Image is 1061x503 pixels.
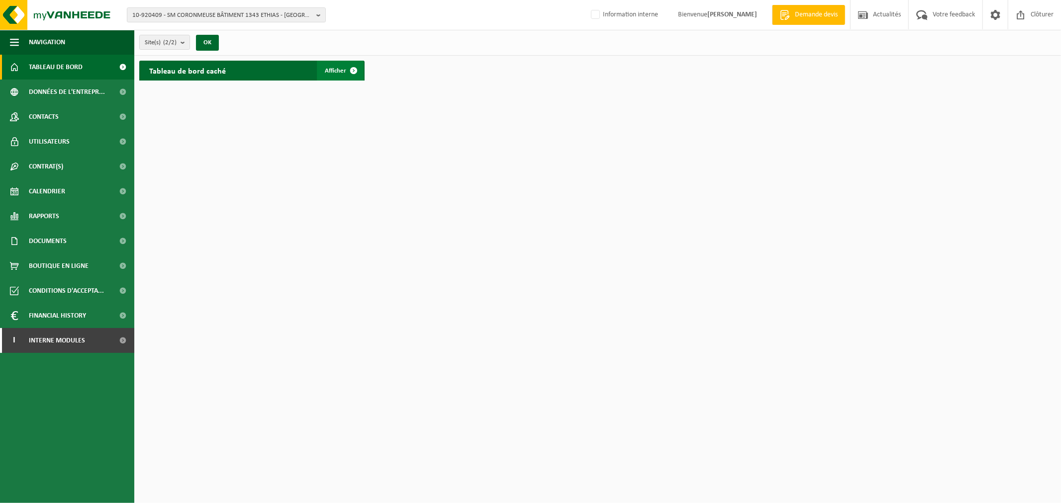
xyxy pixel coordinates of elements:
[29,229,67,253] span: Documents
[325,68,346,74] span: Afficher
[29,278,104,303] span: Conditions d'accepta...
[196,35,219,51] button: OK
[127,7,326,22] button: 10-920409 - SM CORONMEUSE BÂTIMENT 1343 ETHIAS - [GEOGRAPHIC_DATA]
[772,5,845,25] a: Demande devis
[10,328,19,353] span: I
[29,104,59,129] span: Contacts
[29,55,83,80] span: Tableau de bord
[132,8,312,23] span: 10-920409 - SM CORONMEUSE BÂTIMENT 1343 ETHIAS - [GEOGRAPHIC_DATA]
[589,7,658,22] label: Information interne
[29,303,86,328] span: Financial History
[139,35,190,50] button: Site(s)(2/2)
[317,61,364,81] a: Afficher
[145,35,177,50] span: Site(s)
[163,39,177,46] count: (2/2)
[29,253,89,278] span: Boutique en ligne
[29,80,105,104] span: Données de l'entrepr...
[29,328,85,353] span: Interne modules
[29,179,65,204] span: Calendrier
[792,10,840,20] span: Demande devis
[29,154,63,179] span: Contrat(s)
[29,129,70,154] span: Utilisateurs
[29,204,59,229] span: Rapports
[29,30,65,55] span: Navigation
[707,11,757,18] strong: [PERSON_NAME]
[139,61,236,80] h2: Tableau de bord caché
